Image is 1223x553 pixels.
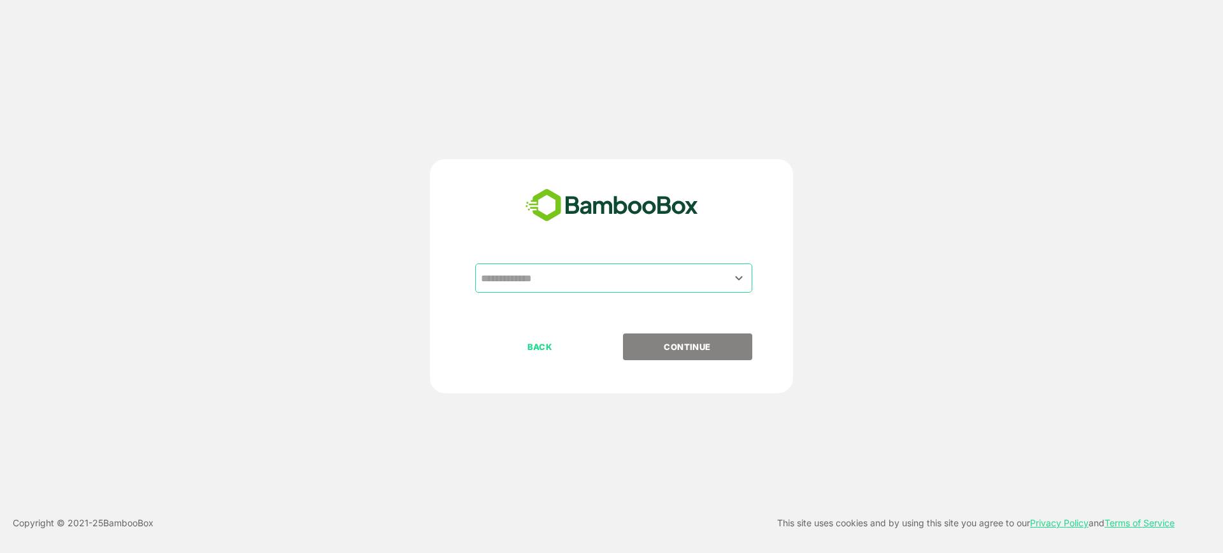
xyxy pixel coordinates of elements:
button: BACK [475,333,604,360]
button: Open [731,269,748,286]
a: Terms of Service [1105,517,1175,528]
p: CONTINUE [624,340,751,354]
button: CONTINUE [623,333,752,360]
p: This site uses cookies and by using this site you agree to our and [777,515,1175,531]
p: BACK [476,340,604,354]
p: Copyright © 2021- 25 BambooBox [13,515,154,531]
img: bamboobox [519,185,705,227]
a: Privacy Policy [1030,517,1089,528]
